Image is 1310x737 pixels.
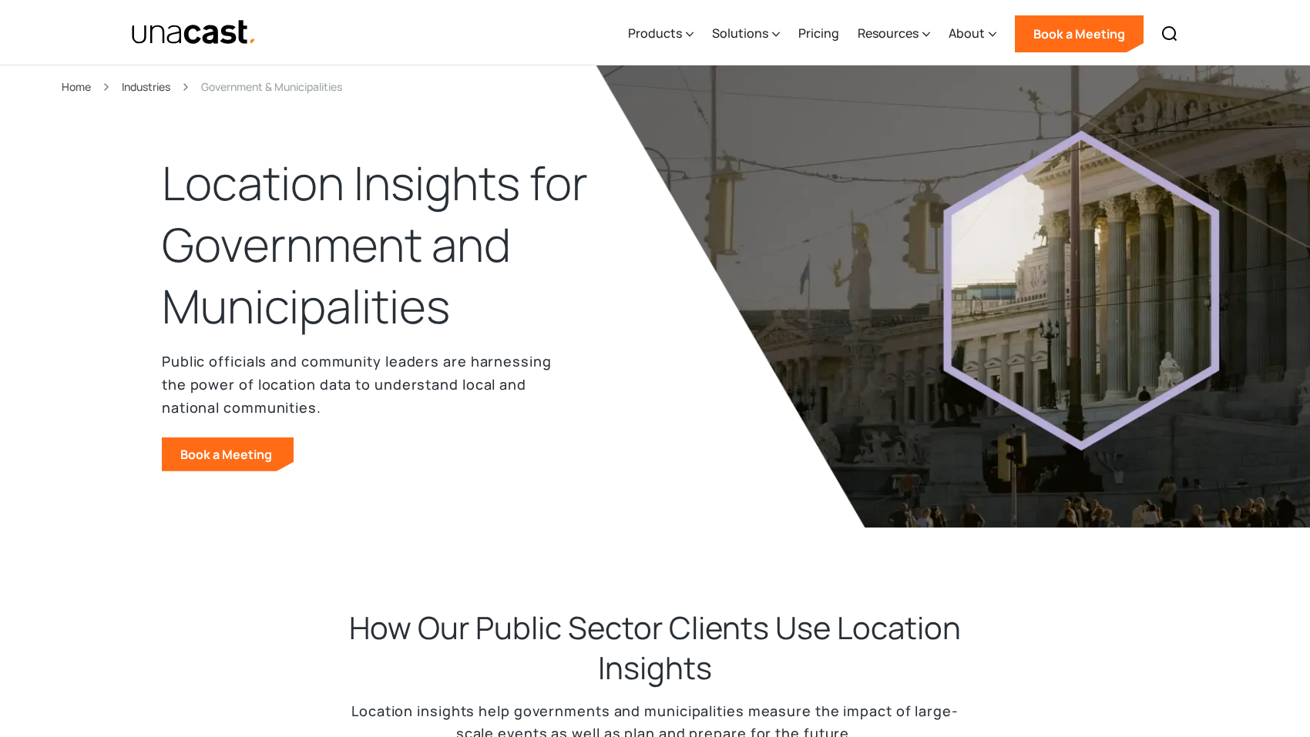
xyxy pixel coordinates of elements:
img: Unacast text logo [131,19,257,46]
div: Resources [858,24,919,42]
div: Solutions [712,24,768,42]
p: Public officials and community leaders are harnessing the power of location data to understand lo... [162,350,563,419]
img: Search icon [1161,25,1179,43]
div: Products [628,24,682,42]
a: Industries [122,78,170,95]
h2: How Our Public Sector Clients Use Location Insights [347,608,963,688]
div: Products [628,2,694,65]
a: Pricing [798,2,839,65]
div: Government & Municipalities [201,78,342,95]
a: Book a Meeting [1015,15,1144,52]
a: Book a Meeting [162,437,294,471]
div: Solutions [712,2,780,65]
div: Resources [858,2,930,65]
h1: Location Insights for Government and Municipalities [162,152,606,337]
a: home [131,19,257,46]
div: About [949,24,985,42]
a: Home [62,78,91,95]
div: About [949,2,996,65]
